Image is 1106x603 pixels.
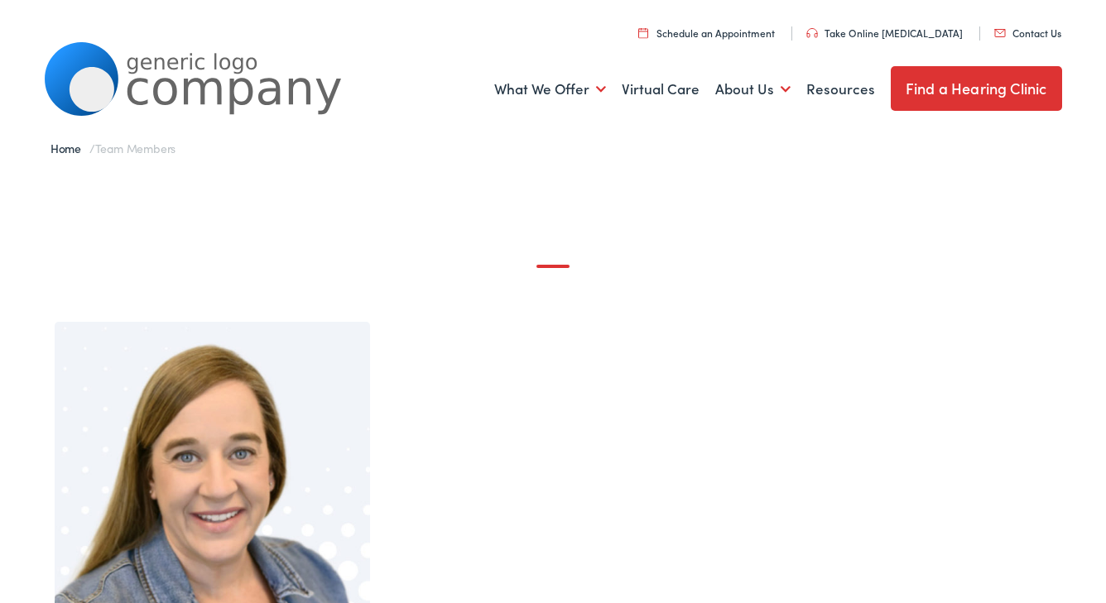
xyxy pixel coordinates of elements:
[715,59,791,120] a: About Us
[494,59,606,120] a: What We Offer
[50,140,89,156] a: Home
[806,59,875,120] a: Resources
[806,28,818,38] img: utility icon
[50,140,176,156] span: /
[994,26,1061,40] a: Contact Us
[95,140,176,156] span: Team Members
[622,59,700,120] a: Virtual Care
[638,26,775,40] a: Schedule an Appointment
[806,26,963,40] a: Take Online [MEDICAL_DATA]
[994,29,1006,37] img: utility icon
[891,66,1062,111] a: Find a Hearing Clinic
[638,27,648,38] img: utility icon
